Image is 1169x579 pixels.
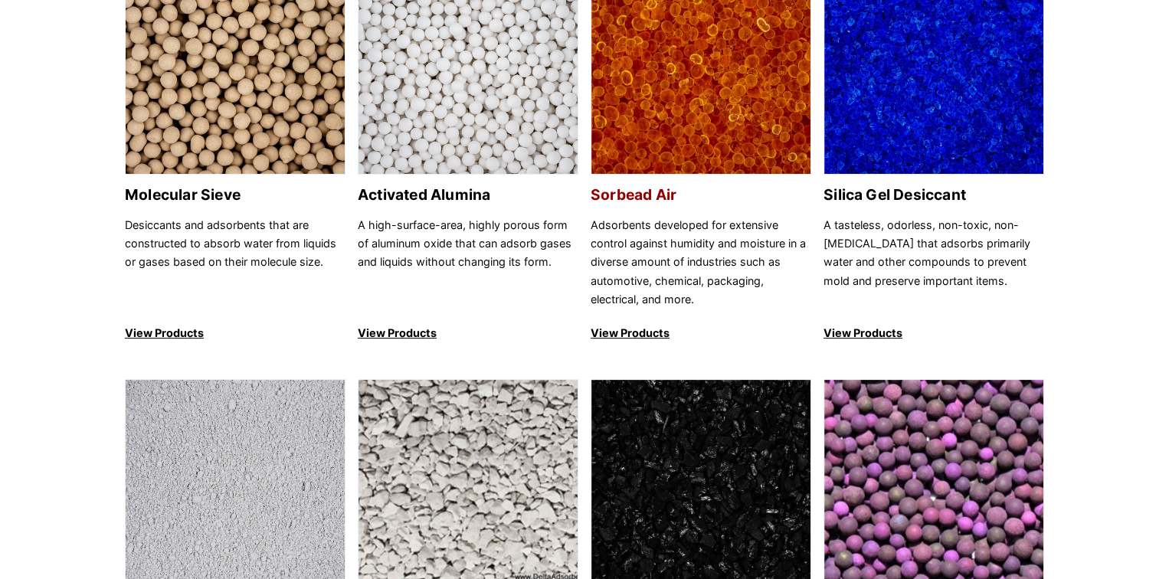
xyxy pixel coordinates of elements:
[824,324,1044,342] p: View Products
[824,216,1044,309] p: A tasteless, odorless, non-toxic, non-[MEDICAL_DATA] that adsorbs primarily water and other compo...
[358,186,578,204] h2: Activated Alumina
[125,186,345,204] h2: Molecular Sieve
[125,216,345,309] p: Desiccants and adsorbents that are constructed to absorb water from liquids or gases based on the...
[591,186,811,204] h2: Sorbead Air
[591,324,811,342] p: View Products
[824,186,1044,204] h2: Silica Gel Desiccant
[591,216,811,309] p: Adsorbents developed for extensive control against humidity and moisture in a diverse amount of i...
[358,324,578,342] p: View Products
[358,216,578,309] p: A high-surface-area, highly porous form of aluminum oxide that can adsorb gases and liquids witho...
[125,324,345,342] p: View Products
